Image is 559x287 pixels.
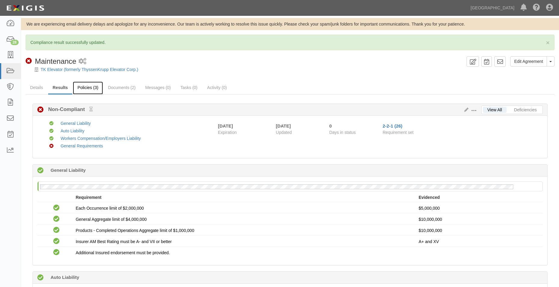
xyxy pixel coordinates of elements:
[419,205,538,211] p: $5,000,000
[76,217,147,222] span: General Aggregate limit of $4,000,000
[53,216,60,222] i: Compliant
[419,195,440,200] strong: Evidenced
[329,130,356,135] span: Days in status
[49,137,54,141] i: Compliant
[329,123,378,129] div: Since 08/18/2025
[37,275,44,281] i: Compliant 0 days (since 08/18/2025)
[53,238,60,245] i: Compliant
[51,274,79,280] b: Auto Liability
[26,82,48,94] a: Details
[61,121,91,126] a: General Liability
[510,107,541,113] a: Deficiencies
[483,107,507,113] a: View All
[276,123,320,129] div: [DATE]
[26,58,32,64] i: Non-Compliant
[37,168,44,174] i: Compliant 0 days (since 08/18/2025)
[218,129,271,135] span: Expiration
[462,107,468,112] a: Edit Results
[53,227,60,233] i: Compliant
[73,82,103,94] a: Policies (3)
[419,227,538,233] p: $10,000,000
[41,67,138,72] a: TK Elevator (formerly ThyssenKrupp Elevator Corp.)
[104,82,140,94] a: Documents (2)
[79,58,86,65] i: 2 scheduled workflows
[11,40,19,45] div: 28
[35,57,76,65] span: Maintenance
[49,122,54,126] i: Compliant
[53,249,60,256] i: Compliant
[61,143,103,148] a: General Requirements
[76,195,101,200] strong: Requirement
[49,144,54,148] i: Non-Compliant
[510,56,547,66] a: Edit Agreement
[26,56,76,66] div: Maintenance
[76,239,172,244] span: Insurer AM Best Rating must be A- and VII or better
[61,128,84,133] a: Auto Liability
[51,167,86,173] b: General Liability
[218,123,233,129] div: [DATE]
[419,216,538,222] p: $10,000,000
[141,82,175,94] a: Messages (0)
[276,130,292,135] span: Updated
[21,21,559,27] div: We are experiencing email delivery delays and apologize for any inconvenience. Our team is active...
[48,82,73,94] a: Results
[49,129,54,133] i: Compliant
[176,82,202,94] a: Tasks (0)
[546,39,550,46] span: ×
[30,39,550,45] p: Compliance result successfully updated.
[546,39,550,46] button: Close
[419,239,538,245] p: A+ and XV
[89,107,93,112] small: Pending Review
[76,228,194,233] span: Products - Completed Operations Aggregate limit of $1,000,000
[383,123,402,128] a: 2-2-1 (26)
[44,106,93,113] b: Non-Compliant
[76,206,144,211] span: Each Occurrence limit of $2,000,000
[53,205,60,211] i: Compliant
[533,4,540,11] i: Help Center - Complianz
[203,82,231,94] a: Activity (0)
[61,136,141,141] a: Workers Compensation/Employers Liability
[37,107,44,113] i: Non-Compliant
[76,250,170,255] span: Additional Insured endorsement must be provided.
[5,3,46,14] img: logo-5460c22ac91f19d4615b14bd174203de0afe785f0fc80cf4dbbc73dc1793850b.png
[383,130,414,135] span: Requirement set
[467,2,517,14] a: [GEOGRAPHIC_DATA]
